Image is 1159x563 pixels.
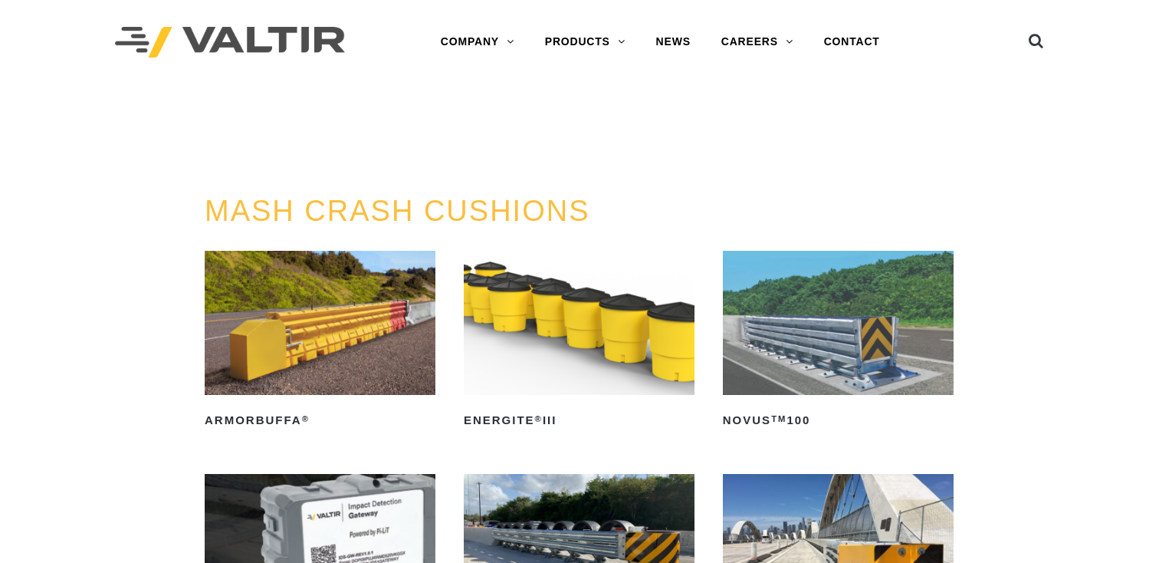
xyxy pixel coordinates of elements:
a: NOVUSTM100 [723,251,954,433]
a: COMPANY [425,27,530,58]
a: ENERGITE®III [464,251,694,433]
sup: ® [302,414,310,423]
a: PRODUCTS [530,27,641,58]
h2: ENERGITE III [464,409,694,433]
a: CAREERS [706,27,809,58]
h2: NOVUS 100 [723,409,954,433]
h2: ArmorBuffa [205,409,435,433]
a: MASH CRASH CUSHIONS [205,195,590,227]
img: Valtir [115,27,345,58]
sup: TM [771,414,786,423]
a: CONTACT [809,27,895,58]
a: NEWS [641,27,706,58]
sup: ® [535,414,543,423]
a: ArmorBuffa® [205,251,435,433]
